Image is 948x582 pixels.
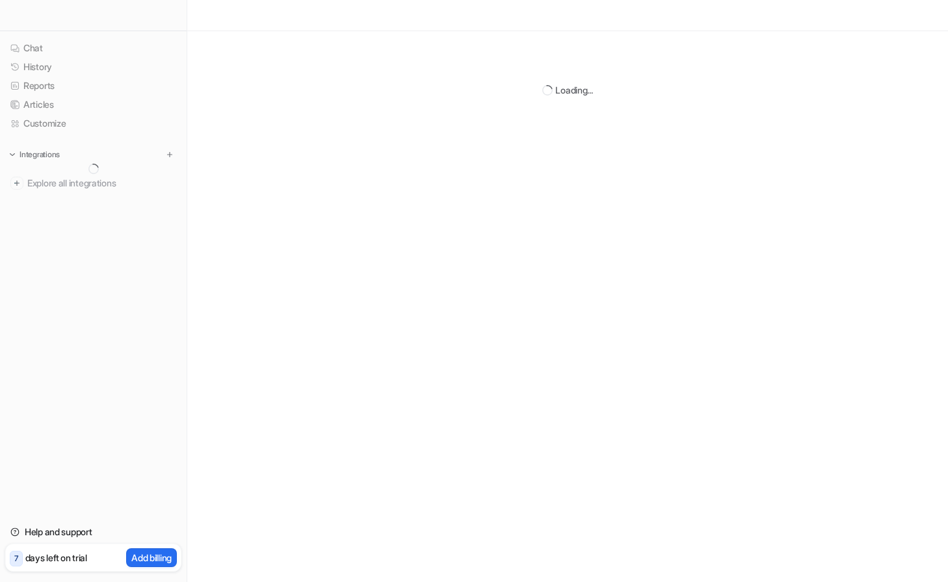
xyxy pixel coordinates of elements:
a: Articles [5,95,181,114]
a: History [5,58,181,76]
img: expand menu [8,150,17,159]
a: Help and support [5,523,181,541]
span: Explore all integrations [27,173,176,194]
button: Add billing [126,548,177,567]
div: Loading... [555,83,592,97]
p: days left on trial [25,551,87,564]
img: explore all integrations [10,177,23,190]
p: Integrations [20,149,60,160]
button: Integrations [5,148,64,161]
a: Chat [5,39,181,57]
p: Add billing [131,551,172,564]
p: 7 [14,553,18,564]
img: menu_add.svg [165,150,174,159]
a: Customize [5,114,181,133]
a: Reports [5,77,181,95]
a: Explore all integrations [5,174,181,192]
